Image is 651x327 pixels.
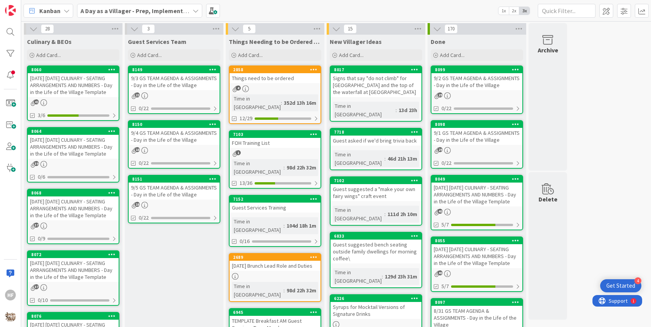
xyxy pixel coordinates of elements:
[498,7,509,15] span: 1x
[331,129,421,146] div: 7718Guest asked if we'd bring trivia back
[28,66,119,97] div: 8060[DATE] [DATE] CULINARY - SEATING ARRANGEMENTS AND NUMBERS - Day in the Life of the Village Te...
[333,268,382,285] div: Time in [GEOGRAPHIC_DATA]
[330,176,422,226] a: 7102Guest suggested a "make your own fairy wings" craft eventTime in [GEOGRAPHIC_DATA]:111d 2h 10m
[81,7,218,15] b: A Day as a Villager - Prep, Implement and Execute
[334,233,421,239] div: 6833
[135,147,140,152] span: 18
[331,184,421,201] div: Guest suggested a "make your own fairy wings" craft event
[38,111,45,119] span: 3/6
[382,272,383,281] span: :
[431,66,522,90] div: 80999/2 GS TEAM AGENDA & ASSIGNMENTS - Day in the Life of the Village
[438,147,443,152] span: 29
[334,296,421,301] div: 6226
[139,159,149,167] span: 0/22
[240,237,250,245] span: 0/16
[331,295,421,319] div: 6226Syrups for Mocktail Versions of Signature Drinks
[386,154,419,163] div: 46d 21h 13m
[539,195,557,204] div: Delete
[38,296,48,304] span: 0/10
[128,175,220,223] a: 81519/5 GS TEAM AGENDA & ASSIGNMENTS - Day in the Life of the Village0/22
[34,99,39,104] span: 41
[435,67,522,72] div: 8099
[233,67,320,72] div: 2858
[431,65,523,114] a: 80999/2 GS TEAM AGENDA & ASSIGNMENTS - Day in the Life of the Village0/22
[229,130,321,189] a: 7103FOH Training ListTime in [GEOGRAPHIC_DATA]:98d 22h 32m13/36
[634,277,641,284] div: 4
[331,295,421,302] div: 6226
[339,52,364,59] span: Add Card...
[333,150,384,167] div: Time in [GEOGRAPHIC_DATA]
[431,66,522,73] div: 8099
[344,24,357,34] span: 15
[435,238,522,243] div: 8055
[142,24,155,34] span: 3
[232,282,284,299] div: Time in [GEOGRAPHIC_DATA]
[31,129,119,134] div: 8064
[331,240,421,263] div: Guest suggested bench seating outside family dwellings for morning coffee\
[435,300,522,305] div: 8097
[38,235,45,243] span: 0/9
[240,179,252,187] span: 13/36
[230,66,320,73] div: 2858
[331,136,421,146] div: Guest asked if we'd bring trivia back
[128,38,186,45] span: Guest Services Team
[129,66,220,90] div: 81499/3 GS TEAM AGENDA & ASSIGNMENTS - Day in the Life of the Village
[233,132,320,137] div: 7103
[233,310,320,315] div: 6945
[233,196,320,202] div: 7152
[285,286,318,295] div: 98d 22h 32m
[229,65,321,124] a: 2858Things need to be orderedTime in [GEOGRAPHIC_DATA]:352d 13h 16m12/29
[28,196,119,220] div: [DATE] [DATE] CULINARY - SEATING ARRANGEMENTS AND NUMBERS - Day in the Life of the Village Template
[438,209,443,214] span: 40
[230,261,320,271] div: [DATE] Brunch Lead Role and Duties
[431,237,522,244] div: 8055
[431,121,522,128] div: 8098
[431,299,522,306] div: 8097
[129,73,220,90] div: 9/3 GS TEAM AGENDA & ASSIGNMENTS - Day in the Life of the Village
[331,73,421,97] div: Signs that say "do not climb" for [GEOGRAPHIC_DATA] and the top of the waterfall at [GEOGRAPHIC_D...
[600,279,641,292] div: Open Get Started checklist, remaining modules: 4
[230,196,320,213] div: 7152Guest Services Training
[440,52,465,59] span: Add Card...
[431,236,523,292] a: 8055[DATE] [DATE] CULINARY - SEATING ARRANGEMENTS AND NUMBERS - Day in the Life of the Village Te...
[431,121,522,145] div: 80989/1 GS TEAM AGENDA & ASSIGNMENTS - Day in the Life of the Village
[441,104,451,112] span: 0/22
[31,314,119,319] div: 8076
[431,176,522,206] div: 8049[DATE] [DATE] CULINARY - SEATING ARRANGEMENTS AND NUMBERS - Day in the Life of the Village Te...
[519,7,530,15] span: 3x
[28,251,119,258] div: 8072
[431,237,522,268] div: 8055[DATE] [DATE] CULINARY - SEATING ARRANGEMENTS AND NUMBERS - Day in the Life of the Village Te...
[284,221,285,230] span: :
[334,178,421,183] div: 7102
[28,135,119,159] div: [DATE] [DATE] CULINARY - SEATING ARRANGEMENTS AND NUMBERS - Day in the Life of the Village Template
[509,7,519,15] span: 2x
[282,99,318,107] div: 352d 13h 16m
[281,99,282,107] span: :
[5,311,16,322] img: avatar
[129,121,220,145] div: 81509/4 GS TEAM AGENDA & ASSIGNMENTS - Day in the Life of the Village
[397,106,419,114] div: 13d 23h
[333,206,384,223] div: Time in [GEOGRAPHIC_DATA]
[240,114,252,122] span: 12/29
[38,173,45,181] span: 0/6
[435,122,522,127] div: 8098
[386,210,419,218] div: 111d 2h 10m
[135,92,140,97] span: 21
[330,38,382,45] span: New Villager Ideas
[129,121,220,128] div: 8150
[284,163,285,172] span: :
[396,106,397,114] span: :
[384,154,386,163] span: :
[431,128,522,145] div: 9/1 GS TEAM AGENDA & ASSIGNMENTS - Day in the Life of the Village
[28,66,119,73] div: 8060
[445,24,458,34] span: 170
[330,232,422,288] a: 6833Guest suggested bench seating outside family dwellings for morning coffee\Time in [GEOGRAPHIC...
[230,203,320,213] div: Guest Services Training
[331,302,421,319] div: Syrups for Mocktail Versions of Signature Drinks
[129,176,220,200] div: 81519/5 GS TEAM AGENDA & ASSIGNMENTS - Day in the Life of the Village
[606,282,635,290] div: Get Started
[34,223,39,228] span: 37
[137,52,162,59] span: Add Card...
[5,5,16,16] img: Visit kanbanzone.com
[27,65,119,121] a: 8060[DATE] [DATE] CULINARY - SEATING ARRANGEMENTS AND NUMBERS - Day in the Life of the Village Te...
